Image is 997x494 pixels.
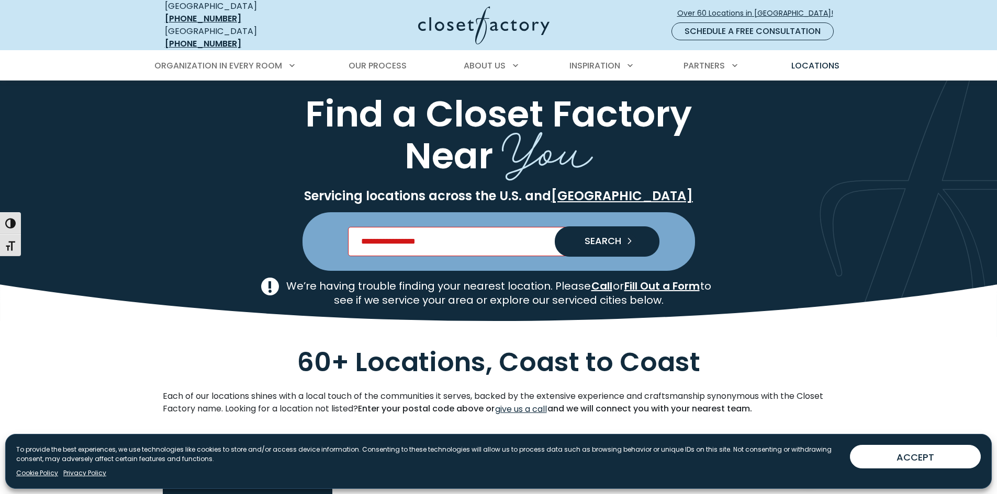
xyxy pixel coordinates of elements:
p: Servicing locations across the U.S. and [163,188,835,204]
a: Call [591,279,613,294]
span: 60+ Locations, Coast to Coast [297,343,700,381]
span: Our Process [349,60,407,72]
a: [PHONE_NUMBER] [165,38,241,50]
p: Each of our locations shines with a local touch of the communities it serves, backed by the exten... [163,390,835,416]
span: Near [405,130,493,181]
nav: Primary Menu [147,51,850,81]
img: Closet Factory Logo [418,6,550,44]
p: To provide the best experiences, we use technologies like cookies to store and/or access device i... [16,445,842,464]
span: Find a Closet Factory [305,88,692,139]
div: [GEOGRAPHIC_DATA] [165,25,317,50]
span: Inspiration [569,60,620,72]
span: Over 60 Locations in [GEOGRAPHIC_DATA]! [677,8,842,19]
span: About Us [464,60,506,72]
button: Search our Nationwide Locations [555,226,659,257]
input: Enter Postal Code [348,227,649,256]
span: SEARCH [576,236,621,246]
a: Cookie Policy [16,468,58,478]
p: We’re having trouble finding your nearest location. Please or to see if we service your area or e... [286,279,711,307]
a: Schedule a Free Consultation [671,22,834,40]
tspan: ! [267,276,273,298]
span: You [502,108,593,185]
a: Privacy Policy [63,468,106,478]
button: ACCEPT [850,445,981,468]
a: Fill Out a Form [624,279,700,294]
strong: Enter your postal code above or and we will connect you with your nearest team. [358,403,752,415]
a: give us a call [495,403,547,416]
a: Over 60 Locations in [GEOGRAPHIC_DATA]! [677,4,842,22]
a: [GEOGRAPHIC_DATA] [551,187,693,204]
a: [PHONE_NUMBER] [165,13,241,25]
span: Organization in Every Room [154,60,282,72]
span: Locations [791,60,839,72]
span: Partners [684,60,725,72]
